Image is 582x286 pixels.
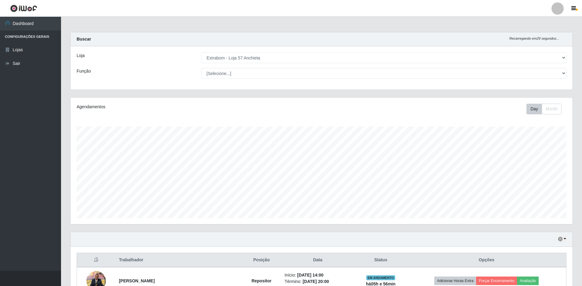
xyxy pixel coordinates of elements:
[434,277,476,285] button: Adicionar Horas Extra
[355,253,407,267] th: Status
[509,37,559,40] i: Recarregando em 29 segundos...
[303,279,329,284] time: [DATE] 20:00
[10,5,37,12] img: CoreUI Logo
[366,275,395,280] span: EM ANDAMENTO
[285,278,351,285] li: Término:
[297,273,324,277] time: [DATE] 14:00
[526,104,542,114] button: Day
[115,253,242,267] th: Trabalhador
[285,272,351,278] li: Início:
[77,37,91,41] strong: Buscar
[517,277,539,285] button: Avaliação
[526,104,566,114] div: Toolbar with button groups
[526,104,562,114] div: First group
[77,104,275,110] div: Agendamentos
[77,68,91,74] label: Função
[281,253,355,267] th: Data
[407,253,566,267] th: Opções
[542,104,562,114] button: Month
[242,253,281,267] th: Posição
[251,278,271,283] strong: Repositor
[476,277,517,285] button: Forçar Encerramento
[119,278,155,283] strong: [PERSON_NAME]
[77,52,85,59] label: Loja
